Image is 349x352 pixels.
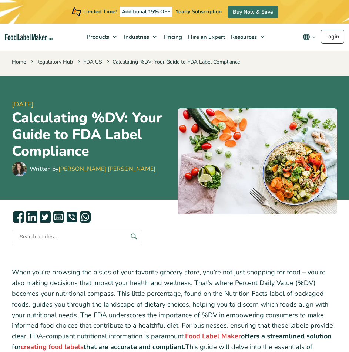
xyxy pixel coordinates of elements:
a: [PERSON_NAME] [PERSON_NAME] [58,165,155,173]
a: Resources [227,24,268,50]
a: Regulatory Hub [36,58,73,65]
span: Yearly Subscription [175,8,222,15]
span: Industries [122,33,150,41]
a: FDA US [83,58,102,65]
span: Calculating %DV: Your Guide to FDA Label Compliance [105,58,240,65]
span: Resources [229,33,258,41]
span: Hire an Expert [186,33,226,41]
a: Login [321,30,344,44]
div: Written by [30,165,155,173]
span: Products [84,33,110,41]
a: Products [83,24,120,50]
h1: Calculating %DV: Your Guide to FDA Label Compliance [12,109,172,160]
span: Additional 15% OFF [120,7,172,17]
span: [DATE] [12,99,172,109]
a: Home [12,58,26,65]
input: Search articles... [12,230,142,243]
img: Maria Abi Hanna - Food Label Maker [12,162,27,176]
span: Limited Time! [83,8,117,15]
a: Hire an Expert [184,24,227,50]
a: Pricing [160,24,184,50]
a: Food Label Maker [185,332,241,341]
a: Food Label Maker homepage [5,34,53,40]
button: Change language [298,30,321,44]
a: creating food labels [21,342,84,351]
span: Pricing [162,33,183,41]
a: Industries [120,24,160,50]
strong: that are accurate and compliant. [84,342,185,351]
a: Buy Now & Save [228,6,278,18]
